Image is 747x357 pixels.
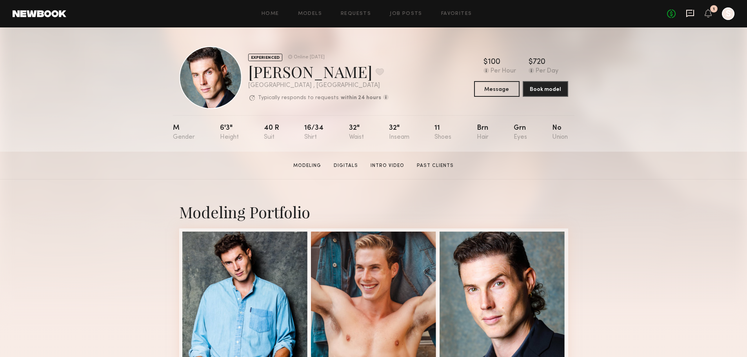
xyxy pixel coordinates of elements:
div: [GEOGRAPHIC_DATA] , [GEOGRAPHIC_DATA] [248,82,389,89]
div: 11 [434,125,451,141]
a: Digitals [331,162,361,169]
div: Per Day [536,68,558,75]
div: 1 [713,7,715,11]
div: EXPERIENCED [248,54,282,61]
div: Online [DATE] [294,55,325,60]
a: Past Clients [414,162,457,169]
p: Typically responds to requests [258,95,339,101]
a: Requests [341,11,371,16]
a: S [722,7,734,20]
button: Book model [523,81,568,97]
div: 32" [349,125,364,141]
div: M [173,125,195,141]
div: $ [483,58,488,66]
div: 100 [488,58,500,66]
a: Favorites [441,11,472,16]
div: Modeling Portfolio [179,201,568,222]
a: Intro Video [367,162,407,169]
div: Grn [514,125,527,141]
div: $ [529,58,533,66]
div: 16/34 [304,125,324,141]
div: [PERSON_NAME] [248,61,389,82]
div: Per Hour [491,68,516,75]
div: 720 [533,58,545,66]
a: Home [262,11,279,16]
a: Models [298,11,322,16]
div: 40 r [264,125,279,141]
div: 6'3" [220,125,239,141]
div: Brn [477,125,489,141]
b: within 24 hours [341,95,381,101]
button: Message [474,81,520,97]
a: Modeling [290,162,324,169]
div: 32" [389,125,409,141]
div: No [552,125,568,141]
a: Job Posts [390,11,422,16]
